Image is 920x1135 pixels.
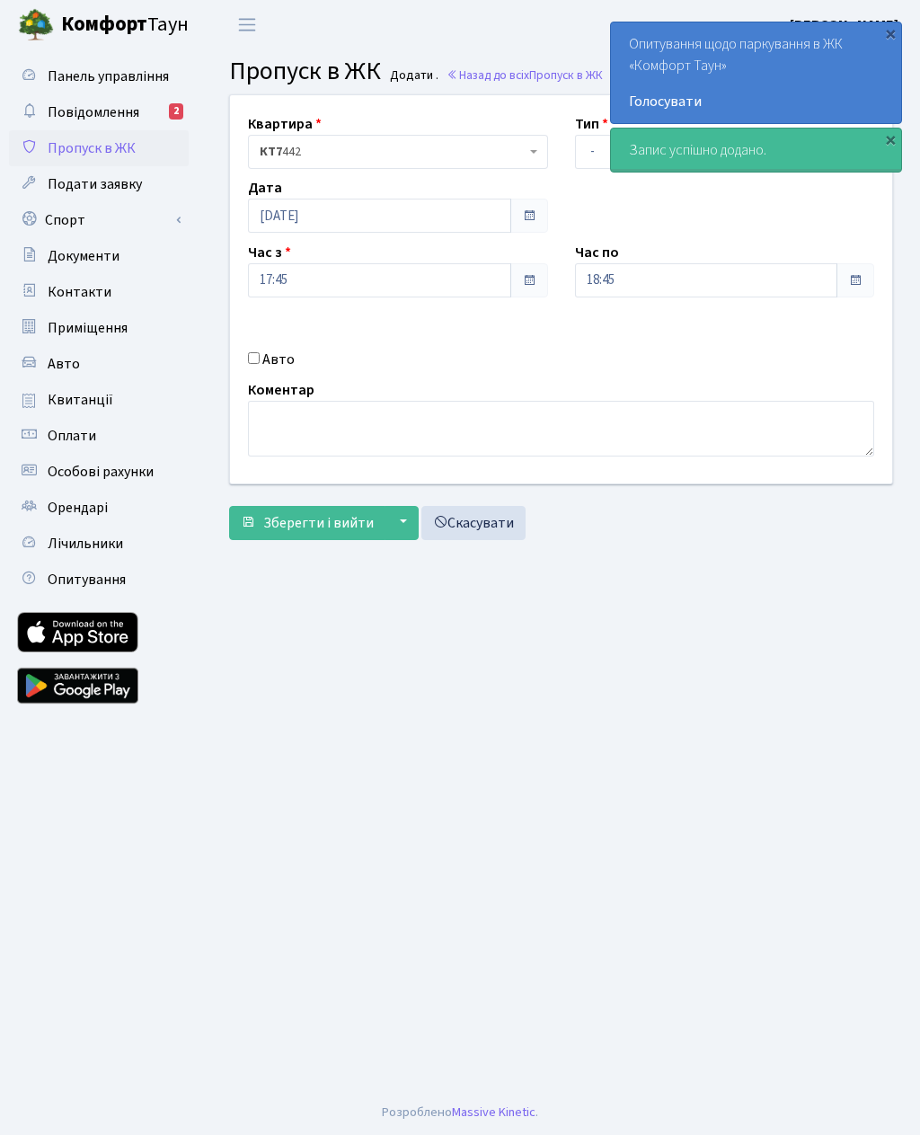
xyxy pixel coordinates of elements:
[9,490,189,526] a: Орендарі
[48,67,169,86] span: Панель управління
[9,562,189,598] a: Опитування
[9,130,189,166] a: Пропуск в ЖК
[48,246,119,266] span: Документи
[248,135,548,169] span: <b>КТ7</b>&nbsp;&nbsp;&nbsp;442
[260,143,526,161] span: <b>КТ7</b>&nbsp;&nbsp;&nbsp;442
[575,242,619,263] label: Час по
[9,454,189,490] a: Особові рахунки
[169,103,183,120] div: 2
[229,53,381,89] span: Пропуск в ЖК
[248,242,291,263] label: Час з
[248,379,314,401] label: Коментар
[421,506,526,540] a: Скасувати
[611,22,901,123] div: Опитування щодо паркування в ЖК «Комфорт Таун»
[9,382,189,418] a: Квитанції
[9,58,189,94] a: Панель управління
[9,202,189,238] a: Спорт
[263,513,374,533] span: Зберегти і вийти
[61,10,147,39] b: Комфорт
[447,67,603,84] a: Назад до всіхПропуск в ЖК
[48,498,108,518] span: Орендарі
[48,462,154,482] span: Особові рахунки
[225,10,270,40] button: Переключити навігацію
[629,91,883,112] a: Голосувати
[881,24,899,42] div: ×
[9,274,189,310] a: Контакти
[48,102,139,122] span: Повідомлення
[386,68,438,84] small: Додати .
[48,354,80,374] span: Авто
[881,130,899,148] div: ×
[790,15,898,35] b: [PERSON_NAME]
[48,534,123,554] span: Лічильники
[248,177,282,199] label: Дата
[9,346,189,382] a: Авто
[48,318,128,338] span: Приміщення
[48,426,96,446] span: Оплати
[9,310,189,346] a: Приміщення
[48,282,111,302] span: Контакти
[790,14,898,36] a: [PERSON_NAME]
[61,10,189,40] span: Таун
[48,174,142,194] span: Подати заявку
[248,113,322,135] label: Квартира
[9,94,189,130] a: Повідомлення2
[18,7,54,43] img: logo.png
[262,349,295,370] label: Авто
[382,1103,538,1122] div: Розроблено .
[9,526,189,562] a: Лічильники
[9,418,189,454] a: Оплати
[48,390,113,410] span: Квитанції
[529,67,603,84] span: Пропуск в ЖК
[9,238,189,274] a: Документи
[229,506,385,540] button: Зберегти і вийти
[611,129,901,172] div: Запис успішно додано.
[260,143,282,161] b: КТ7
[48,570,126,590] span: Опитування
[48,138,136,158] span: Пропуск в ЖК
[9,166,189,202] a: Подати заявку
[575,113,608,135] label: Тип
[452,1103,535,1122] a: Massive Kinetic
